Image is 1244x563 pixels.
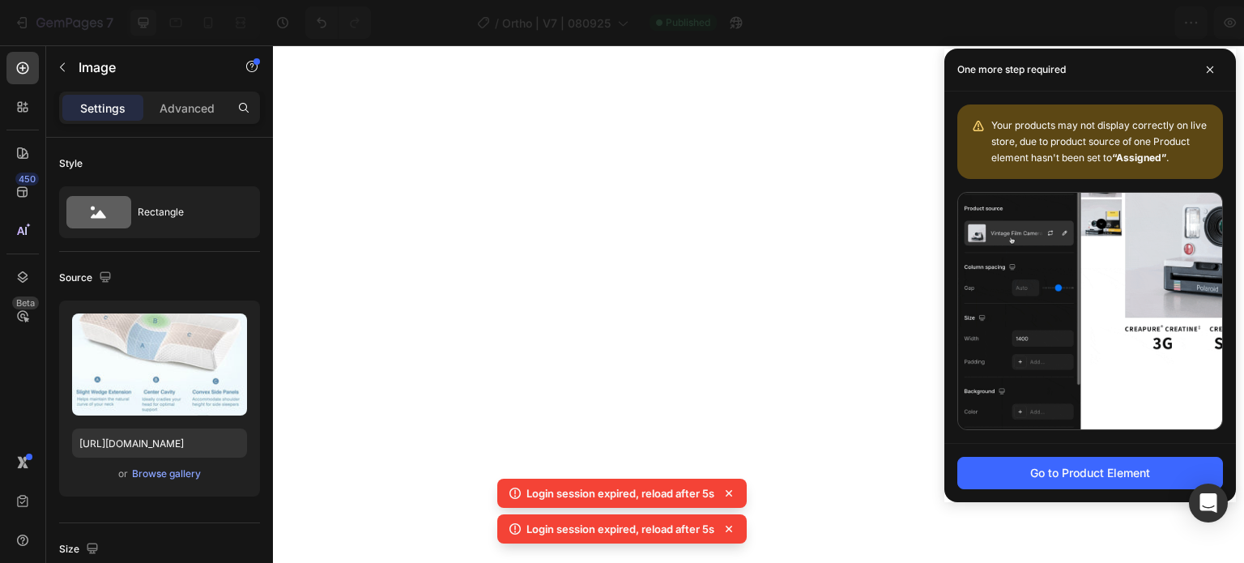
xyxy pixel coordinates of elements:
span: Published [666,15,710,30]
div: Go to Product Element [1030,464,1150,481]
p: Image [79,58,216,77]
div: Rectangle [138,194,236,231]
div: Publish [1150,15,1191,32]
span: / [495,15,499,32]
div: Source [59,267,115,289]
p: Settings [80,100,126,117]
b: “Assigned” [1112,151,1166,164]
button: Publish [1136,6,1204,39]
div: Style [59,156,83,171]
img: preview-image [72,313,247,416]
span: Ortho | V7 | 080925 [502,15,611,32]
div: Beta [12,296,39,309]
iframe: Design area [273,45,1244,563]
span: Save [1090,16,1117,30]
button: Go to Product Element [957,457,1223,489]
button: Browse gallery [131,466,202,482]
div: Open Intercom Messenger [1189,484,1228,522]
button: 7 [6,6,121,39]
p: 7 [106,13,113,32]
span: Your products may not display correctly on live store, due to product source of one Product eleme... [991,119,1207,164]
div: Browse gallery [132,467,201,481]
input: https://example.com/image.jpg [72,429,247,458]
div: Undo/Redo [305,6,371,39]
p: Login session expired, reload after 5s [526,485,714,501]
button: 1 product assigned [914,6,1070,39]
p: One more step required [957,62,1066,78]
div: 450 [15,173,39,186]
span: or [118,464,128,484]
button: Save [1076,6,1130,39]
div: Size [59,539,102,561]
span: 1 product assigned [928,15,1033,32]
p: Login session expired, reload after 5s [526,521,714,537]
p: Advanced [160,100,215,117]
